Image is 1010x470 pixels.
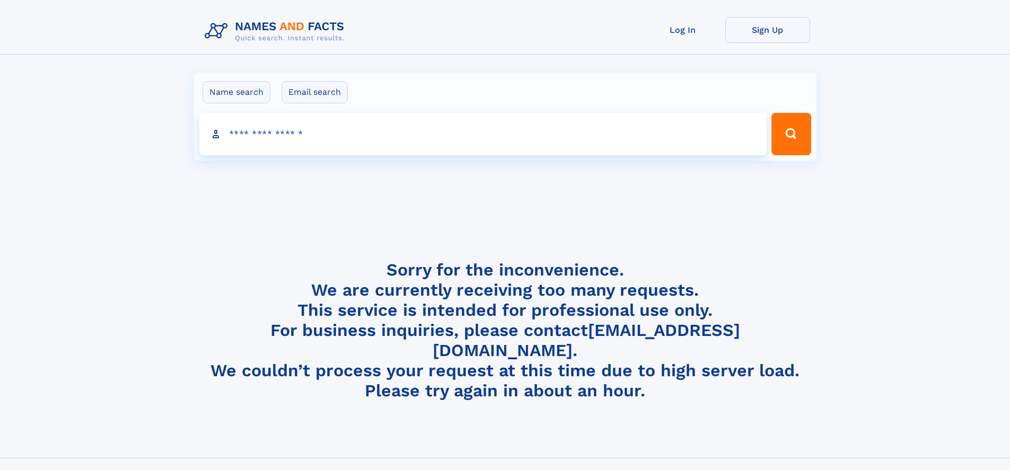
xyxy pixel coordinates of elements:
[203,81,270,103] label: Name search
[771,113,811,155] button: Search Button
[282,81,348,103] label: Email search
[200,17,353,46] img: Logo Names and Facts
[200,260,810,401] h4: Sorry for the inconvenience. We are currently receiving too many requests. This service is intend...
[433,320,740,360] a: [EMAIL_ADDRESS][DOMAIN_NAME]
[640,17,725,43] a: Log In
[725,17,810,43] a: Sign Up
[199,113,767,155] input: search input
